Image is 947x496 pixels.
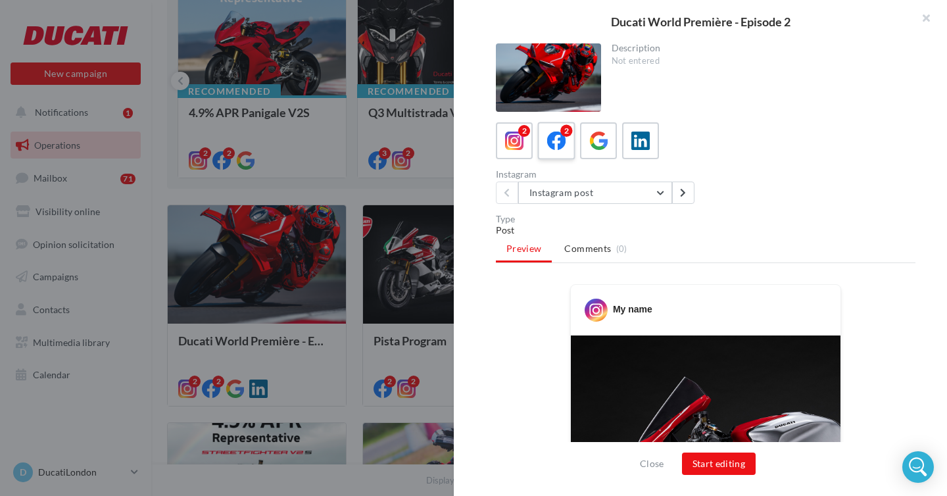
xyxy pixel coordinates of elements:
button: Close [635,456,669,472]
div: 2 [518,125,530,137]
span: (0) [616,243,627,254]
div: Instagram [496,170,700,179]
span: Comments [564,242,611,255]
div: Ducati World Première - Episode 2 [475,16,926,28]
div: Type [496,214,915,224]
div: Open Intercom Messenger [902,451,934,483]
div: Description [612,43,906,53]
div: Not entered [612,55,906,67]
button: Instagram post [518,182,672,204]
div: Post [496,224,915,237]
button: Start editing [682,453,756,475]
div: 2 [560,125,572,137]
div: My name [613,303,652,316]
